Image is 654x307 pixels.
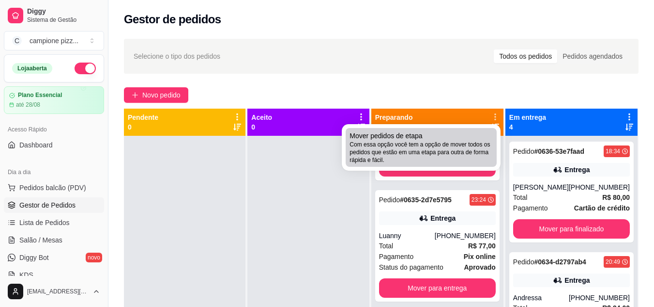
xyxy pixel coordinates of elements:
p: 0 [251,122,272,132]
article: Plano Essencial [18,92,62,99]
div: 20:49 [606,258,620,266]
p: Pendente [128,113,158,122]
div: Pedidos agendados [557,49,628,63]
div: Entrega [564,275,590,285]
span: Salão / Mesas [19,235,62,245]
span: KDS [19,270,33,280]
div: [PERSON_NAME] [513,182,569,192]
h2: Gestor de pedidos [124,12,221,27]
strong: R$ 80,00 [602,194,630,201]
span: Novo pedido [142,90,181,100]
strong: # 0635-2d7e5795 [400,196,452,204]
button: Mover para finalizado [513,219,630,239]
span: Status do pagamento [379,262,443,273]
span: Lista de Pedidos [19,218,70,227]
span: Total [379,241,394,251]
strong: Cartão de crédito [574,204,630,212]
span: Selecione o tipo dos pedidos [134,51,220,62]
span: Dashboard [19,140,53,150]
div: Andressa [513,293,569,303]
button: Mover para entrega [379,278,496,298]
span: C [12,36,22,46]
span: plus [132,92,138,98]
strong: # 0634-d2797ab4 [534,258,586,266]
p: 8 [375,122,413,132]
div: campione pizz ... [30,36,78,46]
span: [EMAIL_ADDRESS][DOMAIN_NAME] [27,288,89,295]
p: Em entrega [509,113,546,122]
span: Diggy [27,7,100,16]
span: Sistema de Gestão [27,16,100,24]
div: Entrega [430,213,456,223]
div: Luanny [379,231,435,241]
p: 0 [128,122,158,132]
strong: Pix online [464,253,496,260]
div: [PHONE_NUMBER] [569,293,630,303]
div: 23:24 [471,196,486,204]
div: Dia a dia [4,164,104,180]
span: Pedidos balcão (PDV) [19,183,86,193]
span: Com essa opção você tem a opção de mover todos os pedidos que estão em uma etapa para outra de fo... [350,141,493,164]
p: 4 [509,122,546,132]
div: 18:34 [606,147,620,155]
strong: aprovado [464,263,495,271]
div: Todos os pedidos [494,49,557,63]
span: Pagamento [379,251,414,262]
div: Entrega [564,165,590,175]
button: Alterar Status [75,63,96,74]
strong: R$ 77,00 [468,242,496,250]
span: Mover pedidos de etapa [350,131,422,141]
strong: # 0636-53e7faad [534,147,584,155]
button: Select a team [4,31,104,50]
div: [PHONE_NUMBER] [569,182,630,192]
span: Diggy Bot [19,253,49,262]
div: Acesso Rápido [4,122,104,137]
span: Total [513,192,528,203]
span: Gestor de Pedidos [19,200,76,210]
p: Preparando [375,113,413,122]
div: [PHONE_NUMBER] [435,231,496,241]
p: Aceito [251,113,272,122]
span: Pedido [379,196,400,204]
span: Pagamento [513,203,548,213]
span: Pedido [513,258,534,266]
div: Loja aberta [12,63,52,74]
span: Pedido [513,147,534,155]
article: até 28/08 [16,101,40,109]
